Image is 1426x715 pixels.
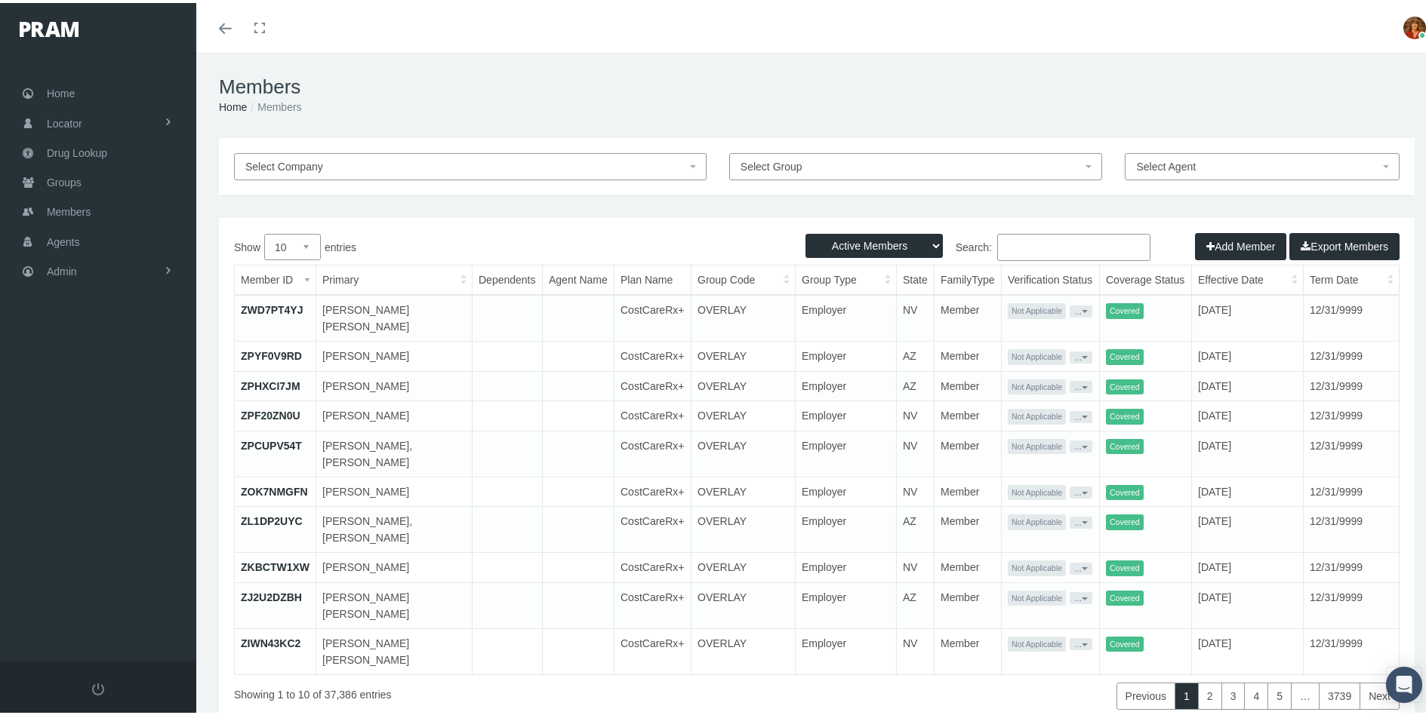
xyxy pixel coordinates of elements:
td: NV [897,550,935,580]
td: 12/31/9999 [1304,292,1400,339]
td: Member [935,428,1002,474]
span: Covered [1106,482,1144,498]
select: Showentries [264,231,321,257]
td: Employer [796,550,897,580]
td: OVERLAY [691,504,796,550]
td: Employer [796,398,897,428]
a: ZPF20ZN0U [241,407,300,419]
td: 12/31/9999 [1304,579,1400,625]
td: NV [897,474,935,504]
td: 12/31/9999 [1304,368,1400,398]
td: OVERLAY [691,625,796,671]
th: Primary: activate to sort column ascending [316,262,473,292]
td: AZ [897,504,935,550]
a: ZWD7PT4YJ [241,301,303,313]
th: Term Date: activate to sort column ascending [1304,262,1400,292]
td: Member [935,398,1002,428]
input: Search: [997,231,1150,258]
li: Members [247,96,301,112]
a: 1 [1175,680,1199,707]
span: Not Applicable [1008,300,1066,316]
td: NV [897,625,935,671]
td: Employer [796,504,897,550]
td: OVERLAY [691,339,796,369]
button: Export Members [1289,230,1400,257]
span: Select Agent [1136,158,1196,170]
a: ZKBCTW1XW [241,558,310,570]
td: OVERLAY [691,368,796,398]
td: AZ [897,579,935,625]
span: Locator [47,106,82,135]
td: [PERSON_NAME], [PERSON_NAME] [316,428,473,474]
td: CostCareRx+ [614,428,691,474]
div: Open Intercom Messenger [1386,664,1422,700]
td: [DATE] [1192,428,1304,474]
h1: Members [219,72,1415,96]
td: [PERSON_NAME] [316,398,473,428]
span: Covered [1106,300,1144,316]
label: Search: [817,231,1150,258]
span: Not Applicable [1008,376,1066,392]
a: Previous [1116,680,1175,707]
td: [PERSON_NAME], [PERSON_NAME] [316,504,473,550]
td: Employer [796,368,897,398]
span: Covered [1106,511,1144,527]
button: ... [1070,589,1092,601]
td: [DATE] [1192,579,1304,625]
td: NV [897,292,935,339]
a: ZOK7NMGFN [241,483,308,495]
a: 3 [1221,680,1246,707]
td: OVERLAY [691,550,796,580]
td: [DATE] [1192,550,1304,580]
td: Employer [796,625,897,671]
button: ... [1070,348,1092,361]
td: [PERSON_NAME] [PERSON_NAME] [316,292,473,339]
a: ZL1DP2UYC [241,512,303,524]
td: Member [935,292,1002,339]
td: [DATE] [1192,398,1304,428]
td: NV [897,428,935,474]
span: Covered [1106,557,1144,573]
td: Employer [796,474,897,504]
span: Not Applicable [1008,406,1066,422]
td: Member [935,504,1002,550]
td: CostCareRx+ [614,550,691,580]
th: Group Type: activate to sort column ascending [796,262,897,292]
td: CostCareRx+ [614,504,691,550]
td: 12/31/9999 [1304,504,1400,550]
a: 5 [1267,680,1292,707]
td: CostCareRx+ [614,398,691,428]
td: 12/31/9999 [1304,474,1400,504]
th: Effective Date: activate to sort column ascending [1192,262,1304,292]
span: Agents [47,225,80,253]
td: [PERSON_NAME] [316,339,473,369]
td: Member [935,339,1002,369]
span: Select Group [741,158,802,170]
button: ... [1070,635,1092,647]
span: Not Applicable [1008,346,1066,362]
td: Member [935,474,1002,504]
td: Member [935,625,1002,671]
td: CostCareRx+ [614,292,691,339]
a: ZPYF0V9RD [241,347,302,359]
span: Drug Lookup [47,136,107,164]
th: Verification Status [1002,262,1100,292]
td: [DATE] [1192,625,1304,671]
a: 3739 [1319,680,1360,707]
td: [PERSON_NAME] [PERSON_NAME] [316,625,473,671]
a: Home [219,98,247,110]
td: [PERSON_NAME] [316,368,473,398]
th: Coverage Status [1100,262,1192,292]
th: Plan Name [614,262,691,292]
td: NV [897,398,935,428]
a: ZIWN43KC2 [241,634,300,646]
a: 4 [1244,680,1268,707]
td: AZ [897,339,935,369]
span: Covered [1106,376,1144,392]
span: Admin [47,254,77,283]
td: 12/31/9999 [1304,625,1400,671]
td: CostCareRx+ [614,474,691,504]
button: Add Member [1195,230,1286,257]
th: Member ID: activate to sort column ascending [235,262,316,292]
span: Covered [1106,406,1144,422]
